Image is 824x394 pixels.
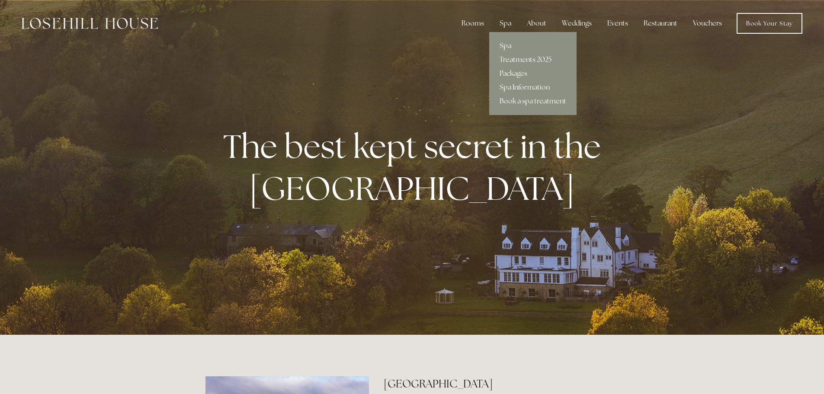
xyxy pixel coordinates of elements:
[520,15,553,32] div: About
[489,67,577,80] a: Packages
[737,13,802,34] a: Book Your Stay
[489,80,577,94] a: Spa Information
[22,18,158,29] img: Losehill House
[489,94,577,108] a: Book a spa treatment
[686,15,729,32] a: Vouchers
[489,39,577,53] a: Spa
[600,15,635,32] div: Events
[455,15,491,32] div: Rooms
[555,15,599,32] div: Weddings
[493,15,518,32] div: Spa
[637,15,684,32] div: Restaurant
[384,376,619,391] h2: [GEOGRAPHIC_DATA]
[489,53,577,67] a: Treatments 2025
[223,125,608,210] strong: The best kept secret in the [GEOGRAPHIC_DATA]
